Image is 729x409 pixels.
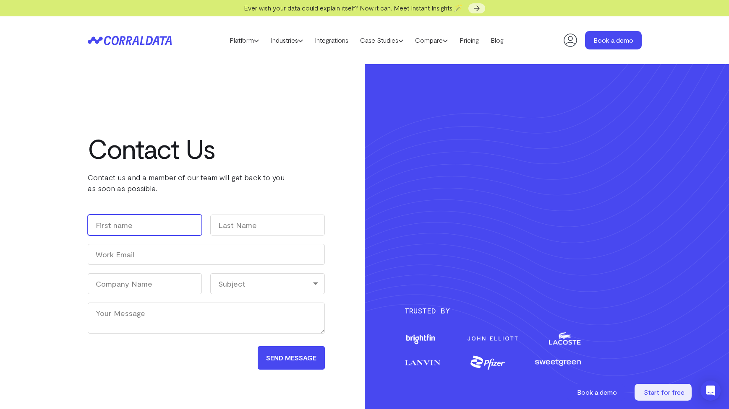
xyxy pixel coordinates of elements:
[354,34,409,47] a: Case Studies
[88,244,325,265] input: Work Email
[210,273,325,294] div: Subject
[88,273,202,294] input: Company Name
[258,346,325,370] input: Send Message
[224,34,265,47] a: Platform
[88,215,202,236] input: First name
[454,34,485,47] a: Pricing
[210,215,325,236] input: Last Name
[409,34,454,47] a: Compare
[567,384,626,401] a: Book a demo
[635,384,693,401] a: Start for free
[309,34,354,47] a: Integrations
[644,388,685,396] span: Start for free
[88,172,306,194] p: Contact us and a member of our team will get back to you as soon as possible.
[88,133,306,163] h1: Contact Us
[485,34,510,47] a: Blog
[265,34,309,47] a: Industries
[244,4,462,12] span: Ever wish your data could explain itself? Now it can. Meet Instant Insights 🪄
[585,31,642,49] a: Book a demo
[577,388,617,396] span: Book a demo
[405,305,642,316] h3: Trusted By
[700,381,721,401] div: Open Intercom Messenger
